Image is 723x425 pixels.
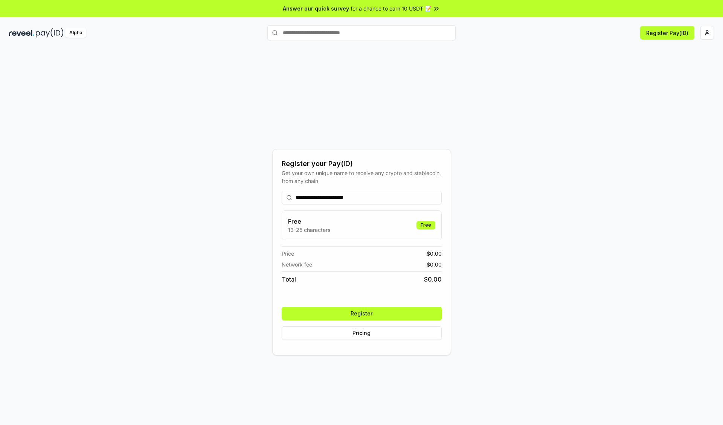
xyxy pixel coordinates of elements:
[427,260,442,268] span: $ 0.00
[282,158,442,169] div: Register your Pay(ID)
[65,28,86,38] div: Alpha
[351,5,431,12] span: for a chance to earn 10 USDT 📝
[288,217,330,226] h3: Free
[282,307,442,320] button: Register
[9,28,34,38] img: reveel_dark
[282,260,312,268] span: Network fee
[282,275,296,284] span: Total
[640,26,694,40] button: Register Pay(ID)
[36,28,64,38] img: pay_id
[424,275,442,284] span: $ 0.00
[282,250,294,257] span: Price
[283,5,349,12] span: Answer our quick survey
[282,326,442,340] button: Pricing
[282,169,442,185] div: Get your own unique name to receive any crypto and stablecoin, from any chain
[288,226,330,234] p: 13-25 characters
[427,250,442,257] span: $ 0.00
[416,221,435,229] div: Free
